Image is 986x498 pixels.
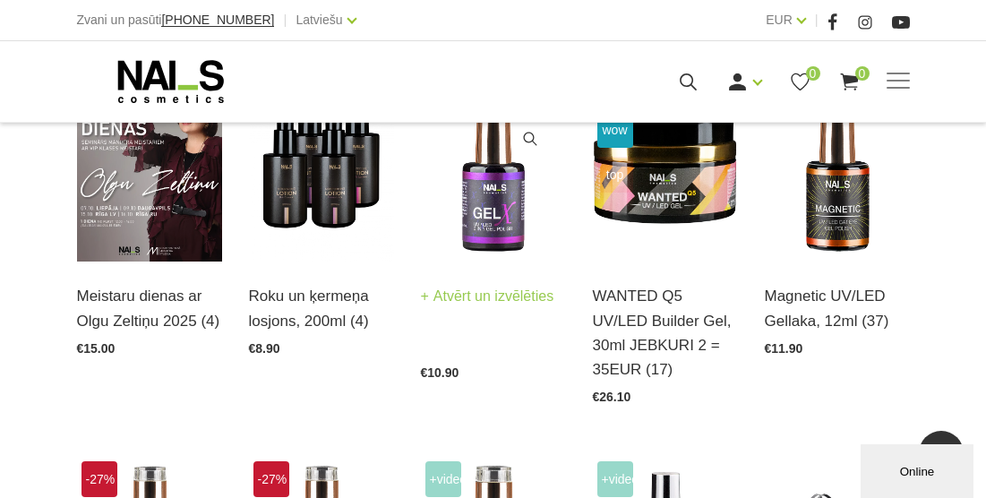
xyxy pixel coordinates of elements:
a: Atvērt un izvēlēties [421,284,554,309]
a: 0 [838,71,861,93]
div: Zvani un pasūti [77,9,275,31]
a: 0 [789,71,811,93]
span: €15.00 [77,341,116,356]
span: | [815,9,819,31]
span: top [597,157,633,193]
a: Roku un ķermeņa losjons, 200ml (4) [249,284,394,332]
span: +Video [425,461,461,497]
span: +Video [597,461,633,497]
a: [PHONE_NUMBER] [161,13,274,27]
span: €11.90 [765,341,803,356]
img: Trīs vienā - bāze, tonis, tops (trausliem nagiem vēlams papildus lietot bāzi). Ilgnoturīga un int... [421,63,566,262]
span: -27% [81,461,117,497]
iframe: chat widget [861,441,977,498]
img: Ilgnoturīga gellaka, kas sastāv no metāla mikrodaļiņām, kuras īpaša magnēta ietekmē var pārvērst ... [765,63,910,262]
img: BAROJOŠS roku un ķermeņa LOSJONSBALI COCONUT barojošs roku un ķermeņa losjons paredzēts jebkura t... [249,63,394,262]
span: 0 [806,66,820,81]
a: Latviešu [296,9,342,30]
img: ✨ Meistaru dienas ar Olgu Zeltiņu 2025 ✨🍂 RUDENS / Seminārs manikīra meistariem 🍂📍 Liepāja – 7. o... [77,63,222,262]
span: €26.10 [593,390,631,404]
a: Meistaru dienas ar Olgu Zeltiņu 2025 (4) [77,284,222,332]
span: -27% [253,461,289,497]
span: | [283,9,287,31]
a: EUR [766,9,793,30]
span: €8.90 [249,341,280,356]
span: €10.90 [421,365,459,380]
span: wow [597,112,633,148]
a: Magnetic UV/LED Gellaka, 12ml (37) [765,284,910,332]
img: Gels WANTED NAILS cosmetics tehniķu komanda ir radījusi gelu, kas ilgi jau ir katra meistara mekl... [593,63,738,262]
a: WANTED Q5 UV/LED Builder Gel, 30ml JEBKURI 2 = 35EUR (17) [593,284,738,382]
span: 0 [855,66,870,81]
